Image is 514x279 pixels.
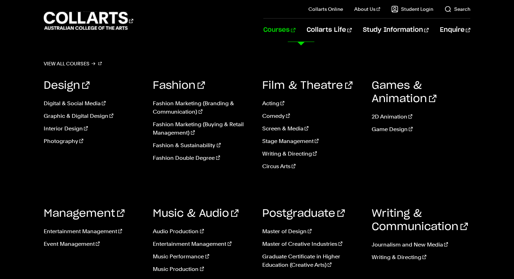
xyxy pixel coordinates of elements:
[262,162,361,171] a: Circus Arts
[44,112,143,120] a: Graphic & Digital Design
[44,80,90,91] a: Design
[372,80,436,104] a: Games & Animation
[372,125,471,134] a: Game Design
[44,11,133,31] div: Go to homepage
[262,208,345,219] a: Postgraduate
[44,137,143,145] a: Photography
[262,137,361,145] a: Stage Management
[262,124,361,133] a: Screen & Media
[263,19,295,42] a: Courses
[153,80,205,91] a: Fashion
[44,208,124,219] a: Management
[440,19,470,42] a: Enquire
[372,253,471,262] a: Writing & Directing
[308,6,343,13] a: Collarts Online
[307,19,352,42] a: Collarts Life
[44,99,143,108] a: Digital & Social Media
[262,150,361,158] a: Writing & Directing
[391,6,433,13] a: Student Login
[44,59,102,69] a: View all courses
[262,227,361,236] a: Master of Design
[262,80,352,91] a: Film & Theatre
[444,6,470,13] a: Search
[262,112,361,120] a: Comedy
[354,6,380,13] a: About Us
[44,227,143,236] a: Entertainment Management
[153,227,252,236] a: Audio Production
[372,208,468,232] a: Writing & Communication
[363,19,429,42] a: Study Information
[372,113,471,121] a: 2D Animation
[262,252,361,269] a: Graduate Certificate in Higher Education (Creative Arts)
[262,240,361,248] a: Master of Creative Industries
[153,120,252,137] a: Fashion Marketing (Buying & Retail Management)
[153,154,252,162] a: Fashion Double Degree
[44,124,143,133] a: Interior Design
[153,99,252,116] a: Fashion Marketing (Branding & Communication)
[153,240,252,248] a: Entertainment Management
[153,208,238,219] a: Music & Audio
[153,265,252,273] a: Music Production
[372,241,471,249] a: Journalism and New Media
[262,99,361,108] a: Acting
[44,240,143,248] a: Event Management
[153,141,252,150] a: Fashion & Sustainability
[153,252,252,261] a: Music Performance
